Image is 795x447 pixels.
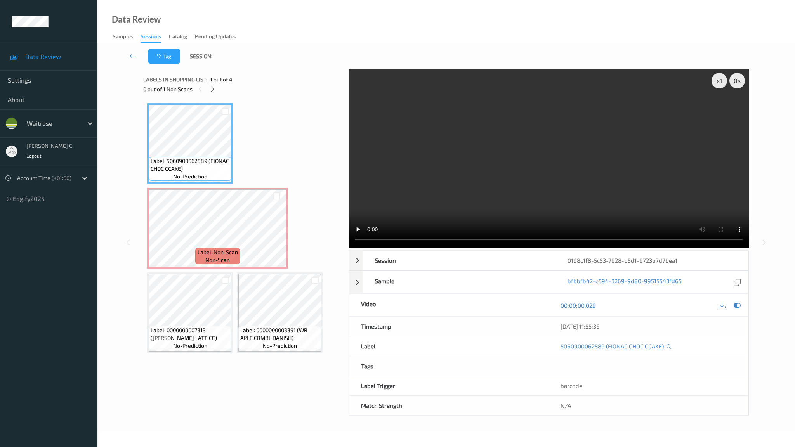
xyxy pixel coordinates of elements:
div: N/A [549,396,748,415]
div: x 1 [712,73,727,88]
div: Session [363,251,555,270]
div: Catalog [169,33,187,42]
a: Catalog [169,31,195,42]
div: 0198c1f8-5c53-7928-b5d1-9723b7d7bea1 [556,251,748,270]
span: Label: 5060900062589 (FIONAC CHOC CCAKE) [151,157,229,173]
span: Labels in shopping list: [143,76,207,83]
span: Session: [190,52,212,60]
div: barcode [549,376,748,395]
a: 00:00:00.029 [561,301,596,309]
div: Timestamp [349,317,549,336]
span: Label: Non-Scan [198,248,238,256]
div: Data Review [112,16,161,23]
div: Samplebfbbfb42-e594-3269-9d80-99515543fd65 [349,271,748,294]
span: Label: 0000000007313 ([PERSON_NAME] LATTICE) [151,326,229,342]
div: Sample [363,271,555,293]
span: no-prediction [173,173,207,180]
span: no-prediction [173,342,207,350]
button: Tag [148,49,180,64]
span: non-scan [205,256,230,264]
a: bfbbfb42-e594-3269-9d80-99515543fd65 [568,277,682,288]
div: [DATE] 11:55:36 [561,322,736,330]
div: 0 s [729,73,745,88]
div: Sessions [141,33,161,43]
div: Pending Updates [195,33,236,42]
a: Samples [113,31,141,42]
span: 1 out of 4 [210,76,233,83]
a: Sessions [141,31,169,43]
div: Label [349,336,549,356]
div: 0 out of 1 Non Scans [143,84,343,94]
div: Tags [349,356,549,376]
div: Video [349,294,549,316]
span: Label: 0000000003391 (WR APLE CRMBL DANISH) [240,326,319,342]
span: no-prediction [263,342,297,350]
div: Match Strength [349,396,549,415]
div: Label Trigger [349,376,549,395]
a: Pending Updates [195,31,243,42]
div: Session0198c1f8-5c53-7928-b5d1-9723b7d7bea1 [349,250,748,270]
a: 5060900062589 (FIONAC CHOC CCAKE) [561,342,664,350]
div: Samples [113,33,133,42]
